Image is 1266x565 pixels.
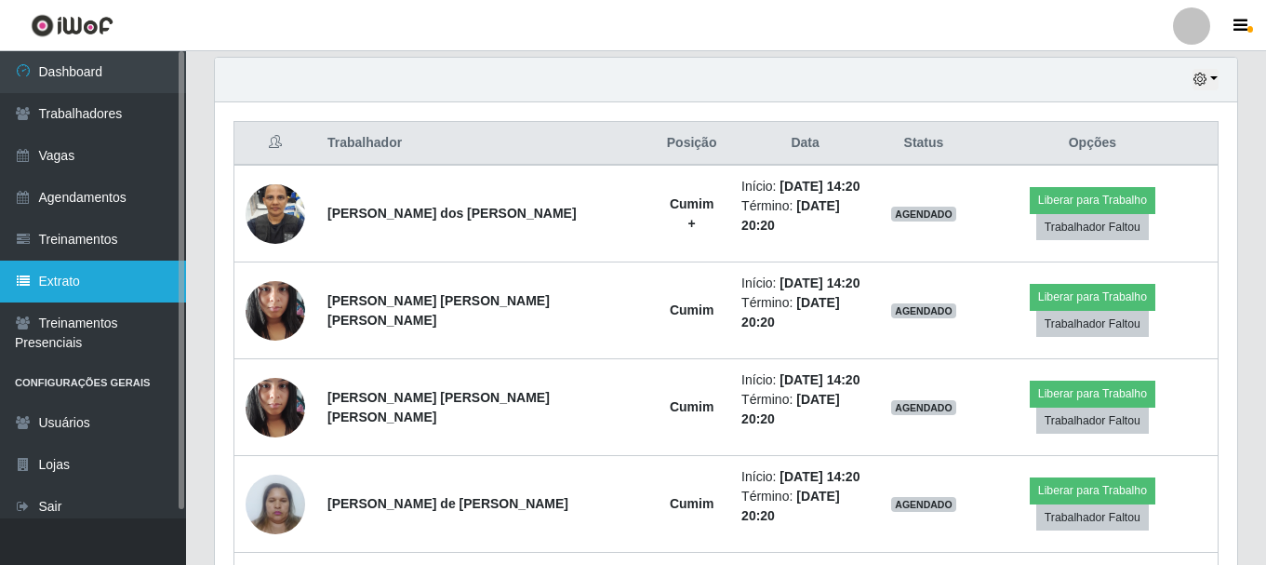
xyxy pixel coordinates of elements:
[316,122,653,166] th: Trabalhador
[741,274,869,293] li: Início:
[967,122,1219,166] th: Opções
[891,400,956,415] span: AGENDADO
[246,368,305,447] img: 1699963072939.jpeg
[246,271,305,350] img: 1699963072939.jpeg
[327,206,577,221] strong: [PERSON_NAME] dos [PERSON_NAME]
[741,177,869,196] li: Início:
[880,122,967,166] th: Status
[246,464,305,544] img: 1697491701598.jpeg
[741,487,869,526] li: Término:
[741,390,869,429] li: Término:
[246,161,305,267] img: 1673141706657.jpeg
[891,497,956,512] span: AGENDADO
[327,390,550,424] strong: [PERSON_NAME] [PERSON_NAME] [PERSON_NAME]
[327,496,568,511] strong: [PERSON_NAME] de [PERSON_NAME]
[741,293,869,332] li: Término:
[670,303,713,317] strong: Cumim
[1036,214,1149,240] button: Trabalhador Faltou
[891,303,956,318] span: AGENDADO
[1036,408,1149,434] button: Trabalhador Faltou
[741,196,869,235] li: Término:
[31,14,113,37] img: CoreUI Logo
[1036,311,1149,337] button: Trabalhador Faltou
[1030,478,1155,504] button: Liberar para Trabalho
[741,467,869,487] li: Início:
[780,179,860,194] time: [DATE] 14:20
[653,122,730,166] th: Posição
[670,496,713,511] strong: Cumim
[670,196,713,231] strong: Cumim +
[730,122,880,166] th: Data
[891,207,956,222] span: AGENDADO
[1030,284,1155,310] button: Liberar para Trabalho
[780,469,860,484] time: [DATE] 14:20
[670,399,713,414] strong: Cumim
[1030,381,1155,407] button: Liberar para Trabalho
[1036,504,1149,531] button: Trabalhador Faltou
[1030,187,1155,213] button: Liberar para Trabalho
[741,370,869,390] li: Início:
[327,293,550,328] strong: [PERSON_NAME] [PERSON_NAME] [PERSON_NAME]
[780,372,860,387] time: [DATE] 14:20
[780,276,860,290] time: [DATE] 14:20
